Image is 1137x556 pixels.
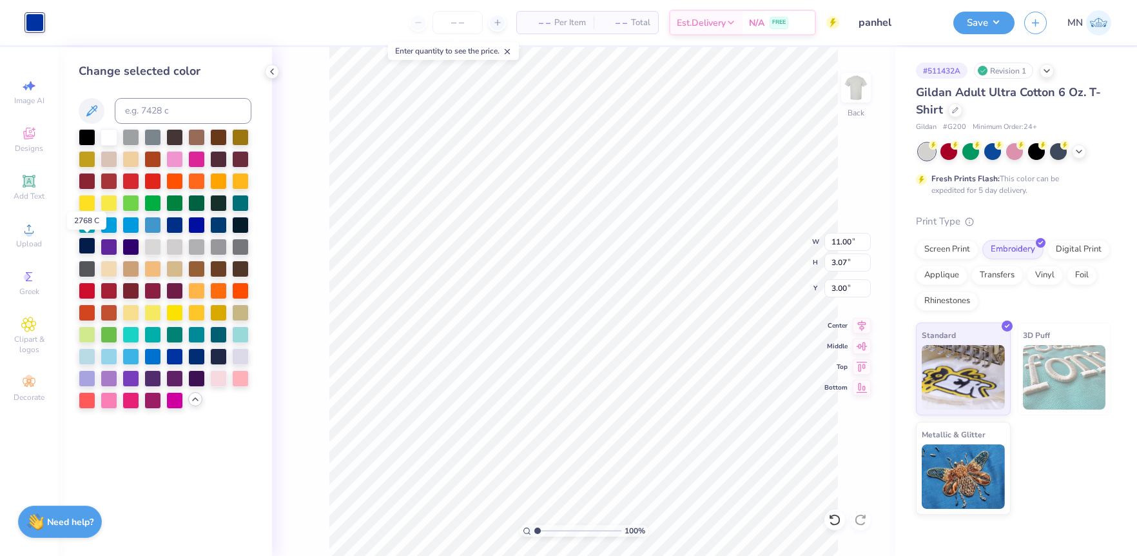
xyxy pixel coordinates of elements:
span: – – [525,16,550,30]
img: Mark Navarro [1086,10,1111,35]
span: Top [824,362,848,372]
div: This color can be expedited for 5 day delivery. [931,173,1090,196]
span: Clipart & logos [6,334,52,355]
div: Applique [916,266,967,285]
span: Standard [922,328,956,342]
strong: Fresh Prints Flash: [931,174,1000,184]
div: Revision 1 [974,63,1033,79]
span: Add Text [14,191,44,201]
strong: Need help? [47,516,93,528]
span: Upload [16,239,42,249]
span: Center [824,321,848,330]
button: Save [953,12,1015,34]
span: Middle [824,342,848,351]
span: Designs [15,143,43,154]
span: 100 % [625,525,645,537]
input: e.g. 7428 c [115,98,251,124]
span: N/A [749,16,764,30]
span: Greek [19,286,39,297]
div: 2768 C [67,212,106,230]
div: Digital Print [1047,240,1110,259]
a: MN [1067,10,1111,35]
span: Metallic & Glitter [922,428,986,441]
span: Bottom [824,383,848,392]
input: Untitled Design [849,10,944,35]
img: 3D Puff [1023,345,1106,410]
div: Back [848,107,864,119]
span: MN [1067,15,1083,30]
span: Per Item [554,16,586,30]
div: Embroidery [982,240,1044,259]
div: Enter quantity to see the price. [388,42,519,60]
span: Total [631,16,650,30]
div: Screen Print [916,240,978,259]
span: # G200 [943,122,966,133]
div: Rhinestones [916,292,978,311]
img: Standard [922,345,1005,410]
span: FREE [772,18,786,27]
div: Print Type [916,214,1111,229]
div: Transfers [971,266,1023,285]
span: – – [601,16,627,30]
span: Est. Delivery [677,16,726,30]
div: Change selected color [79,63,251,80]
span: Gildan Adult Ultra Cotton 6 Oz. T-Shirt [916,84,1101,117]
div: # 511432A [916,63,967,79]
img: Back [843,75,869,101]
div: Foil [1067,266,1097,285]
span: Decorate [14,392,44,402]
span: 3D Puff [1023,328,1050,342]
span: Gildan [916,122,937,133]
span: Image AI [14,95,44,106]
input: – – [432,11,483,34]
div: Vinyl [1027,266,1063,285]
span: Minimum Order: 24 + [973,122,1037,133]
img: Metallic & Glitter [922,444,1005,509]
